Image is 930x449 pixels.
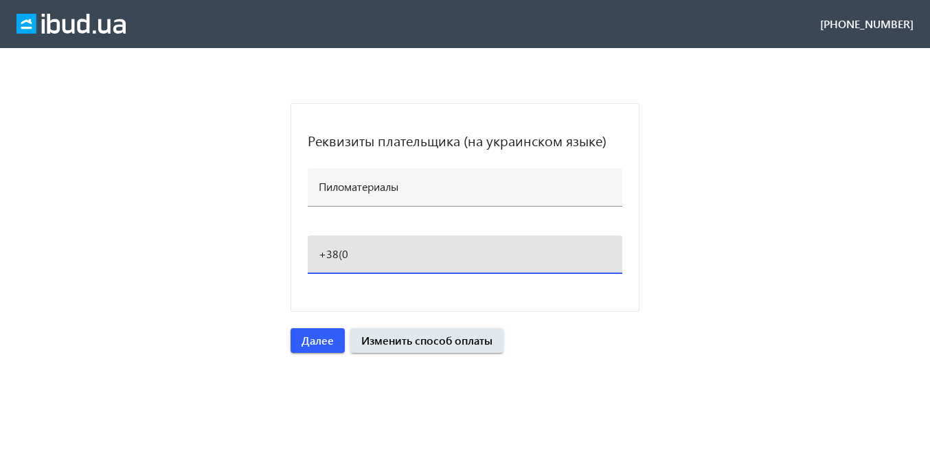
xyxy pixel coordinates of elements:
span: Далее [302,333,334,348]
input: Телефон для налоговой накладной [319,246,611,261]
button: Изменить способ оплаты [350,328,503,353]
span: Изменить способ оплаты [361,333,492,348]
img: ibud_full_logo_white.svg [16,14,126,34]
h2: Реквизиты плательщика (на украинском языке) [308,130,622,150]
div: [PHONE_NUMBER] [820,16,914,32]
input: Полное юридическое название организации [319,179,611,194]
button: Далее [291,328,345,353]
